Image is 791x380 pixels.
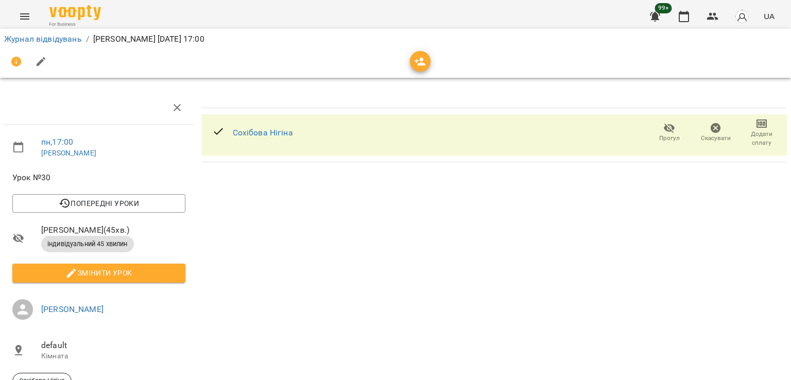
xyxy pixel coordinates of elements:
span: 99+ [655,3,672,13]
span: default [41,339,185,352]
span: індивідуальний 45 хвилин [41,239,134,249]
a: [PERSON_NAME] [41,149,96,157]
img: avatar_s.png [735,9,749,24]
a: Журнал відвідувань [4,34,82,44]
a: [PERSON_NAME] [41,304,104,314]
a: пн , 17:00 [41,137,73,147]
span: Урок №30 [12,171,185,184]
span: Прогул [659,134,680,143]
span: For Business [49,21,101,28]
p: Кімната [41,351,185,361]
span: Скасувати [701,134,731,143]
button: Прогул [646,118,693,147]
span: Змінити урок [21,267,177,279]
button: UA [760,7,779,26]
p: [PERSON_NAME] [DATE] 17:00 [93,33,204,45]
nav: breadcrumb [4,33,787,45]
button: Додати сплату [738,118,785,147]
li: / [86,33,89,45]
span: [PERSON_NAME] ( 45 хв. ) [41,224,185,236]
span: Попередні уроки [21,197,177,210]
button: Попередні уроки [12,194,185,213]
span: Додати сплату [745,130,779,147]
a: Сохібова Нігіна [233,128,293,137]
img: Voopty Logo [49,5,101,20]
button: Скасувати [693,118,739,147]
span: UA [764,11,775,22]
button: Menu [12,4,37,29]
button: Змінити урок [12,264,185,282]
